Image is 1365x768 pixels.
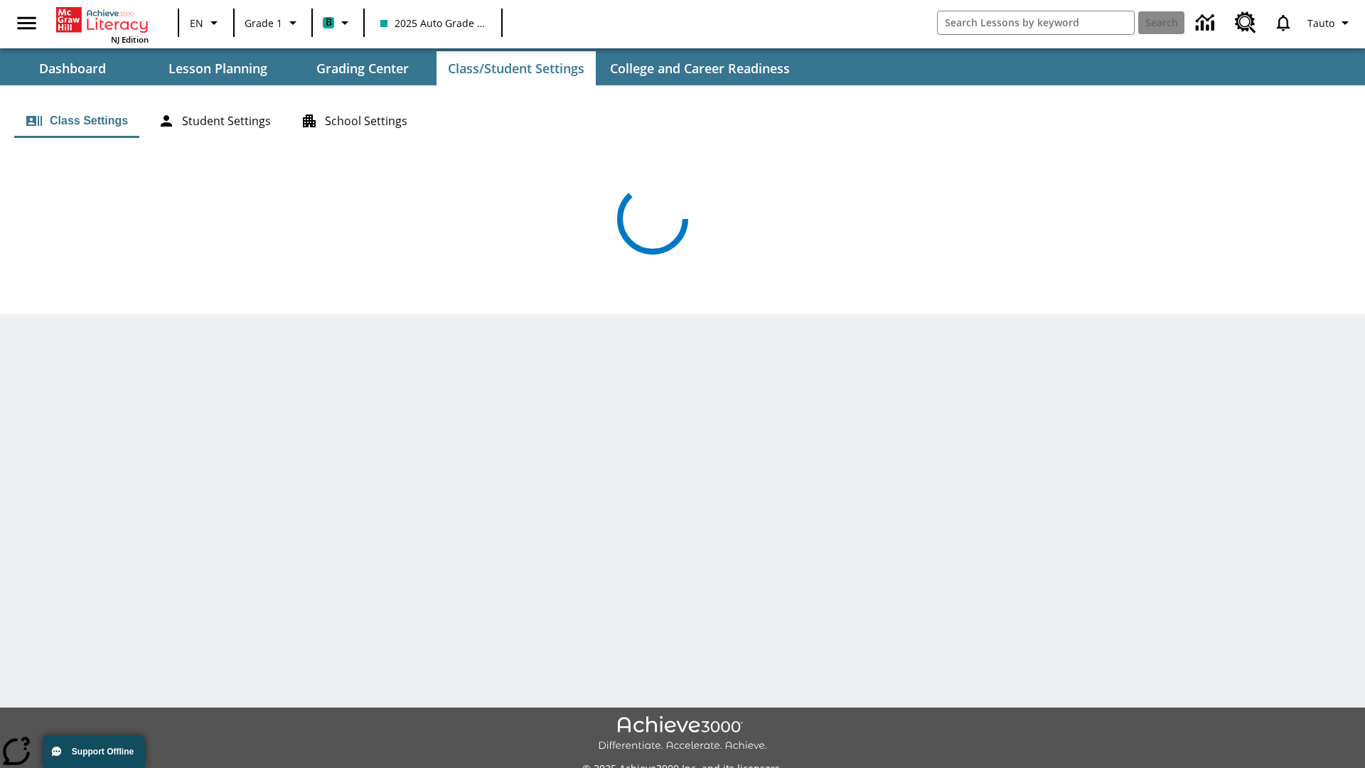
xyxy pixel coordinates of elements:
div: Home [56,4,149,45]
a: Notifications [1265,4,1302,41]
button: Profile/Settings [1302,10,1359,36]
span: EN [190,16,203,31]
button: School Settings [289,104,419,138]
a: Resource Center, Will open in new tab [1226,4,1265,42]
button: Class/Student Settings [437,51,596,85]
a: Home [56,6,149,34]
button: Open side menu [6,2,48,44]
button: Grade: Grade 1, Select a grade [239,10,307,36]
span: 2025 Auto Grade 1 A [380,16,486,31]
img: Achieve3000 Differentiate Accelerate Achieve [598,716,767,752]
button: Lesson Planning [146,51,289,85]
span: Grade 1 [245,16,282,31]
button: Class Settings [14,104,139,138]
input: search field [938,11,1134,34]
span: Tauto [1307,16,1334,31]
button: Student Settings [146,104,282,138]
button: Language: EN, Select a language [183,10,229,36]
button: Support Offline [43,735,145,768]
span: B [326,14,332,31]
button: Grading Center [291,51,434,85]
span: NJ Edition [111,34,149,45]
button: College and Career Readiness [599,51,801,85]
div: Class/Student Settings [14,104,1351,138]
button: Dashboard [1,51,144,85]
span: Support Offline [72,747,134,757]
button: Boost Class color is teal. Change class color [317,10,359,36]
a: Data Center [1187,4,1226,43]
